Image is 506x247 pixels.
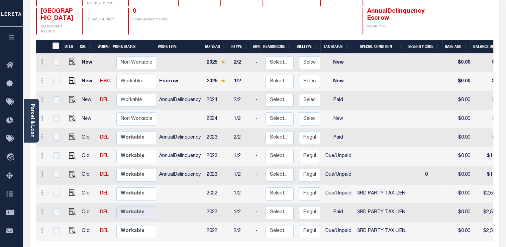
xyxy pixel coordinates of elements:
[87,1,120,6] p: AGENCY WEBSITE
[471,40,505,54] th: Balance Due: activate to sort column ascending
[323,222,354,241] td: Due/Unpaid
[253,166,263,185] td: -
[253,129,263,147] td: -
[157,129,204,147] td: AnnualDelinquency
[253,91,263,110] td: -
[100,191,109,196] a: DEL
[323,110,354,129] td: New
[41,8,73,22] span: [GEOGRAPHIC_DATA]
[79,54,97,72] td: New
[253,72,263,91] td: -
[261,40,294,54] th: ReasonCode: activate to sort column ascending
[323,91,354,110] td: Paid
[367,8,425,22] span: AnnualDelinquency Escrow
[110,40,156,54] th: Work Status
[221,60,225,64] img: Star.svg
[157,91,204,110] td: AnnualDelinquency
[352,40,406,54] th: Special Condition: activate to sort column ascending
[204,203,231,222] td: 2022
[204,72,231,91] td: 2025
[204,185,231,203] td: 2022
[100,98,109,102] a: DEL
[204,129,231,147] td: 2023
[229,40,250,54] th: RType: activate to sort column ascending
[79,166,97,185] td: Old
[444,72,473,91] td: $0.00
[48,40,62,54] th: &nbsp;
[95,40,110,54] th: WorkQ
[157,166,204,185] td: AnnualDelinquency
[100,210,109,215] a: DEL
[444,129,473,147] td: $0.00
[204,166,231,185] td: 2023
[79,203,97,222] td: Old
[444,147,473,166] td: $0.00
[202,40,229,54] th: Tax Year: activate to sort column ascending
[231,54,253,72] td: 2/2
[320,40,352,54] th: Tax Status: activate to sort column ascending
[231,222,253,241] td: 2/2
[100,79,111,84] a: ESC
[444,54,473,72] td: $0.00
[323,54,354,72] td: New
[444,203,473,222] td: $0.00
[323,129,354,147] td: Paid
[444,91,473,110] td: $0.00
[250,40,261,54] th: MPO
[204,222,231,241] td: 2022
[323,147,354,166] td: Due/Unpaid
[77,40,95,54] th: CAL: activate to sort column ascending
[30,104,34,138] a: Parcel & Loan
[231,91,253,110] td: 2/2
[133,17,170,22] p: LOAN SEVERITY CODE
[6,153,17,162] i: travel_explore
[79,72,97,91] td: New
[79,91,97,110] td: New
[444,185,473,203] td: $0.00
[357,210,405,215] span: 3RD PARTY TAX LIEN
[323,185,354,203] td: Due/Unpaid
[294,40,320,54] th: BillType: activate to sort column ascending
[41,24,74,34] p: DELINQUENT AGENCY
[442,40,471,54] th: Base Amt: activate to sort column ascending
[253,110,263,129] td: -
[253,222,263,241] td: -
[408,166,444,185] td: 0
[253,185,263,203] td: -
[79,222,97,241] td: Old
[157,72,204,91] td: Escrow
[253,54,263,72] td: -
[87,8,89,14] span: -
[231,203,253,222] td: 1/2
[133,8,136,14] span: 0
[357,229,405,233] span: 3RD PARTY TAX LIEN
[444,222,473,241] td: $0.00
[253,147,263,166] td: -
[406,40,442,54] th: Severity Code: activate to sort column ascending
[204,91,231,110] td: 2024
[323,166,354,185] td: Due/Unpaid
[36,40,48,54] th: &nbsp;&nbsp;&nbsp;&nbsp;&nbsp;&nbsp;&nbsp;&nbsp;&nbsp;&nbsp;
[204,147,231,166] td: 2023
[231,129,253,147] td: 2/2
[367,24,401,29] p: WORK TYPE
[231,72,253,91] td: 1/2
[231,147,253,166] td: 1/2
[253,203,263,222] td: -
[231,166,253,185] td: 1/2
[323,203,354,222] td: Paid
[323,72,354,91] td: New
[100,172,109,177] a: DEL
[79,185,97,203] td: Old
[231,185,253,203] td: 1/2
[79,129,97,147] td: Old
[100,229,109,233] a: DEL
[444,166,473,185] td: $0.00
[62,40,77,54] th: DTLS
[155,40,201,54] th: Work Type
[231,110,253,129] td: 1/2
[221,79,225,83] img: Star.svg
[79,110,97,129] td: New
[79,147,97,166] td: Old
[87,17,120,22] p: IN BANKRUPTCY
